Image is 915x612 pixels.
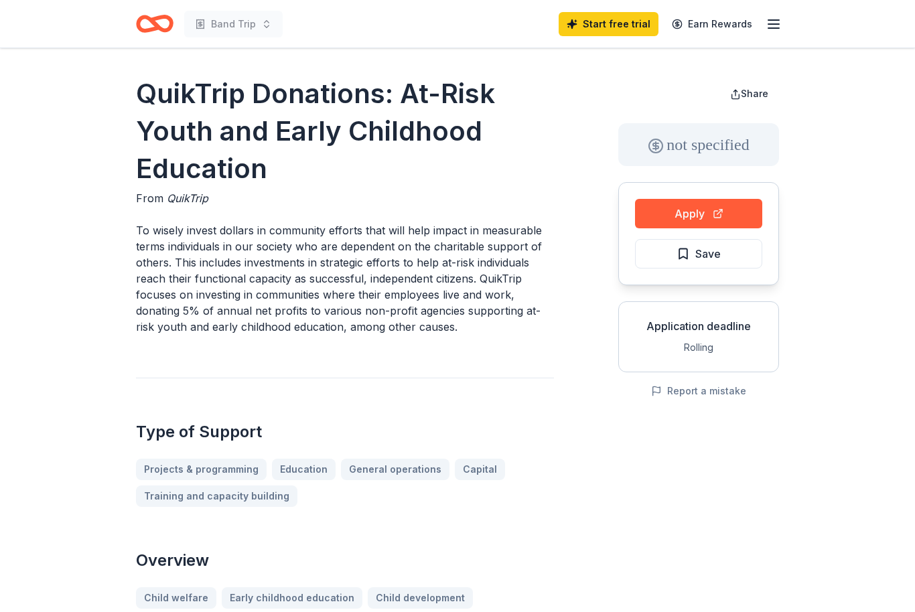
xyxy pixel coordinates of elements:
a: Projects & programming [136,459,267,480]
div: Rolling [630,339,768,356]
h2: Overview [136,550,554,571]
button: Report a mistake [651,383,746,399]
a: Training and capacity building [136,485,297,507]
div: Application deadline [630,318,768,334]
a: Home [136,8,173,40]
button: Band Trip [184,11,283,37]
span: Share [741,88,768,99]
span: Save [695,245,721,262]
div: From [136,190,554,206]
h2: Type of Support [136,421,554,443]
span: Band Trip [211,16,256,32]
button: Apply [635,199,762,228]
button: Save [635,239,762,269]
h1: QuikTrip Donations: At-Risk Youth and Early Childhood Education [136,75,554,187]
a: General operations [341,459,449,480]
p: To wisely invest dollars in community efforts that will help impact in measurable terms individua... [136,222,554,335]
a: Earn Rewards [664,12,760,36]
a: Education [272,459,336,480]
button: Share [719,80,779,107]
a: Start free trial [559,12,658,36]
span: QuikTrip [167,192,208,205]
div: not specified [618,123,779,166]
a: Capital [455,459,505,480]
